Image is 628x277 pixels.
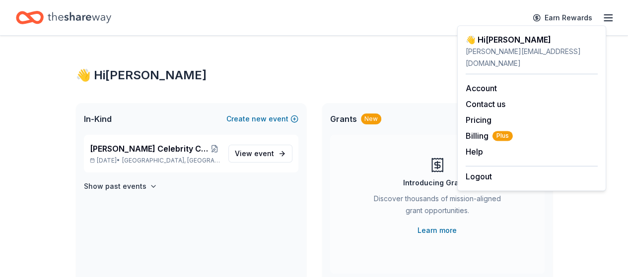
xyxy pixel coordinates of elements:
[492,131,513,141] span: Plus
[122,157,220,165] span: [GEOGRAPHIC_DATA], [GEOGRAPHIC_DATA]
[418,224,457,236] a: Learn more
[76,67,553,83] div: 👋 Hi [PERSON_NAME]
[466,83,497,93] a: Account
[403,177,472,189] div: Introducing Grants!
[84,113,112,125] span: In-Kind
[527,9,598,27] a: Earn Rewards
[466,98,505,110] button: Contact us
[466,170,492,182] button: Logout
[84,180,146,192] h4: Show past events
[90,157,220,165] p: [DATE] •
[361,113,381,124] div: New
[466,146,483,158] button: Help
[466,115,491,125] a: Pricing
[228,145,292,163] a: View event
[466,46,598,69] div: [PERSON_NAME][EMAIL_ADDRESS][DOMAIN_NAME]
[235,148,274,160] span: View
[466,34,598,46] div: 👋 Hi [PERSON_NAME]
[90,143,209,155] span: [PERSON_NAME] Celebrity Charity Golf Tournament
[84,180,157,192] button: Show past events
[226,113,298,125] button: Createnewevent
[370,193,505,221] div: Discover thousands of mission-aligned grant opportunities.
[330,113,357,125] span: Grants
[466,130,513,142] span: Billing
[252,113,267,125] span: new
[466,130,513,142] button: BillingPlus
[16,6,111,29] a: Home
[254,149,274,158] span: event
